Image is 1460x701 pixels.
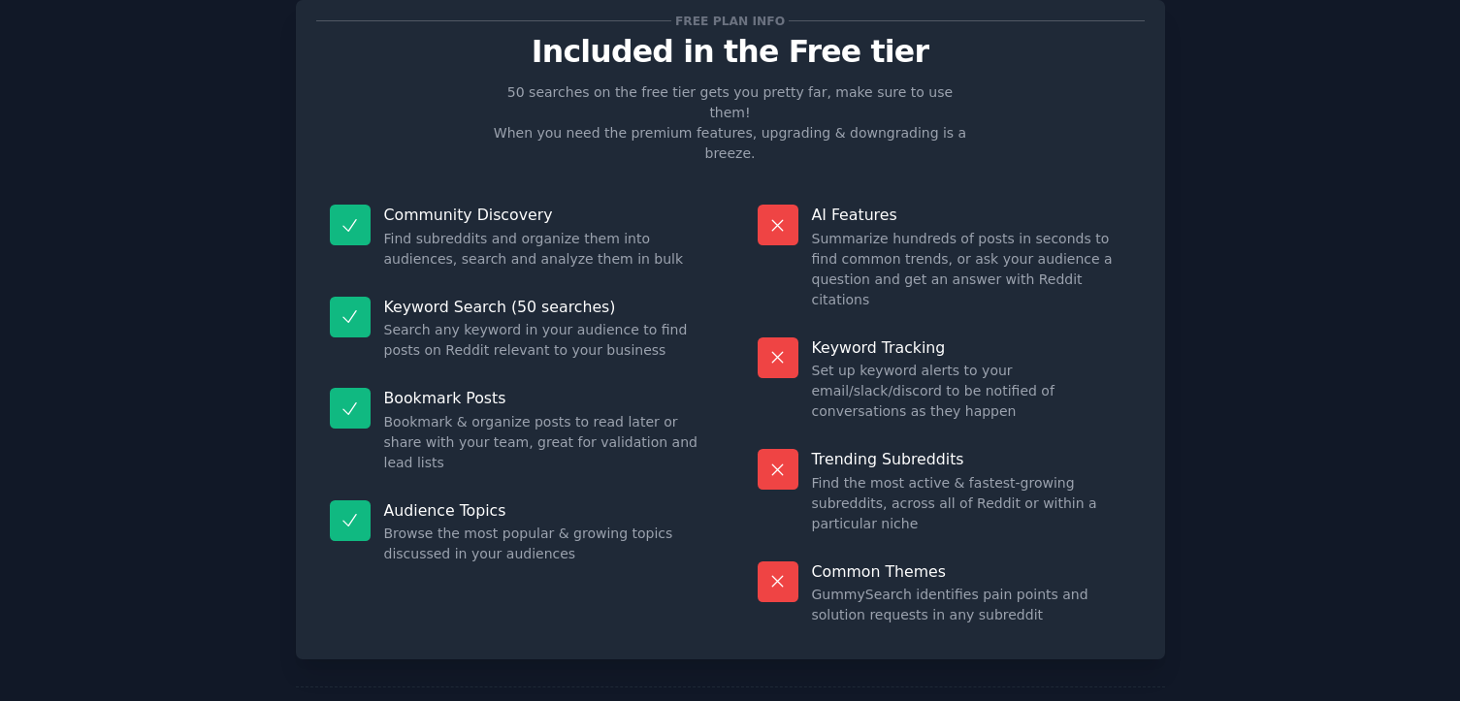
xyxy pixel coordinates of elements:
p: Bookmark Posts [384,388,703,408]
p: Keyword Tracking [812,337,1131,358]
p: Common Themes [812,561,1131,582]
p: Audience Topics [384,500,703,521]
p: Keyword Search (50 searches) [384,297,703,317]
p: Community Discovery [384,205,703,225]
dd: Summarize hundreds of posts in seconds to find common trends, or ask your audience a question and... [812,229,1131,310]
dd: Search any keyword in your audience to find posts on Reddit relevant to your business [384,320,703,361]
p: AI Features [812,205,1131,225]
dd: Bookmark & organize posts to read later or share with your team, great for validation and lead lists [384,412,703,473]
p: Trending Subreddits [812,449,1131,469]
p: 50 searches on the free tier gets you pretty far, make sure to use them! When you need the premiu... [486,82,975,164]
p: Included in the Free tier [316,35,1145,69]
dd: Browse the most popular & growing topics discussed in your audiences [384,524,703,564]
dd: Set up keyword alerts to your email/slack/discord to be notified of conversations as they happen [812,361,1131,422]
dd: GummySearch identifies pain points and solution requests in any subreddit [812,585,1131,625]
dd: Find subreddits and organize them into audiences, search and analyze them in bulk [384,229,703,270]
span: Free plan info [671,11,788,31]
dd: Find the most active & fastest-growing subreddits, across all of Reddit or within a particular niche [812,473,1131,534]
